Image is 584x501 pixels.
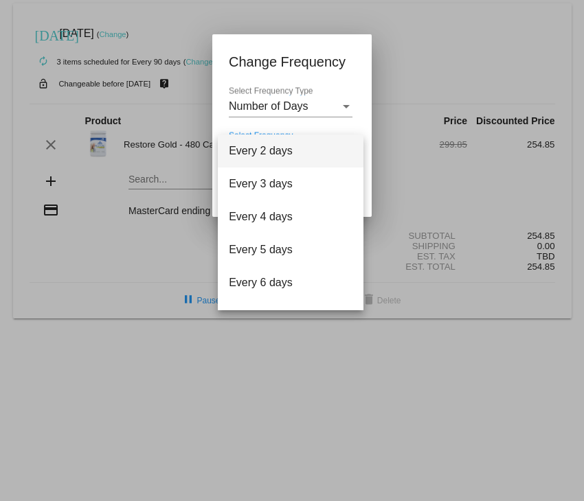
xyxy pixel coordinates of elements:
[229,135,352,167] span: Every 2 days
[229,299,352,332] span: Every 7 days
[229,233,352,266] span: Every 5 days
[229,266,352,299] span: Every 6 days
[229,200,352,233] span: Every 4 days
[229,167,352,200] span: Every 3 days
